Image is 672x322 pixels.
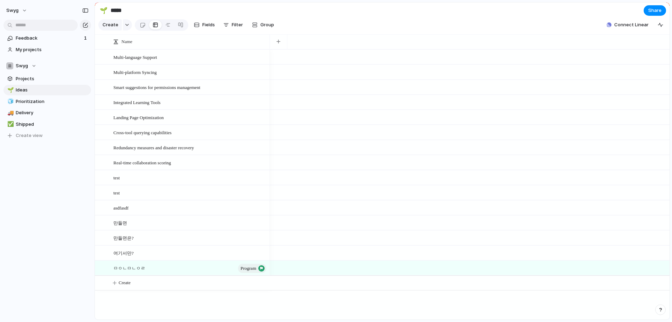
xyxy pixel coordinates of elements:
div: 🌱 [100,6,107,15]
span: program [240,263,256,273]
span: 만들면 [113,219,127,227]
span: My projects [16,46,89,53]
span: Create view [16,132,43,139]
span: Group [260,21,274,28]
span: Landing Page Optimization [113,113,164,121]
button: Share [644,5,666,16]
a: 🌱Ideas [3,85,91,95]
button: Swyg [3,61,91,71]
span: Connect Linear [614,21,649,28]
span: Prioritization [16,98,89,105]
div: 🧊 [7,97,12,105]
span: asdfasdf [113,204,128,212]
a: 🚚Delivery [3,108,91,118]
span: Shipped [16,121,89,128]
span: Redundancy measures and disaster recovery [113,143,194,151]
button: Filter [220,19,246,30]
a: Projects [3,74,91,84]
button: program [238,264,266,273]
div: 🚚 [7,109,12,117]
a: ✅Shipped [3,119,91,130]
span: Multi-platform Syncing [113,68,157,76]
button: 🚚 [6,109,13,116]
span: Filter [232,21,243,28]
button: Create view [3,130,91,141]
span: Create [103,21,118,28]
div: 🌱 [7,86,12,94]
button: 🧊 [6,98,13,105]
span: Feedback [16,35,82,42]
a: Feedback1 [3,33,91,43]
button: Create [98,19,122,30]
span: test [113,173,120,181]
button: Fields [191,19,218,30]
span: Multi-language Support [113,53,157,61]
span: Projects [16,75,89,82]
span: swyg [6,7,19,14]
div: ✅ [7,120,12,128]
span: 여기서만? [113,249,134,257]
span: Ideas [16,87,89,94]
button: swyg [3,5,31,16]
span: Smart suggestions for permissions management [113,83,200,91]
button: Connect Linear [604,20,651,30]
span: ㅁㅇㄴㅁㄴㅇㄹ [113,264,145,272]
span: test [113,189,120,197]
span: Delivery [16,109,89,116]
span: Swyg [16,62,28,69]
button: 🌱 [98,5,109,16]
span: 1 [84,35,88,42]
button: Group [248,19,278,30]
span: Create [119,279,131,286]
span: 만들면은? [113,234,134,242]
span: Name [121,38,132,45]
span: Fields [202,21,215,28]
a: My projects [3,44,91,55]
span: Real-time collaboration scoring [113,158,171,166]
a: 🧊Prioritization [3,96,91,107]
span: Integrated Learning Tools [113,98,161,106]
span: Share [648,7,661,14]
button: 🌱 [6,87,13,94]
button: ✅ [6,121,13,128]
span: Cross-tool querying capabilities [113,128,171,136]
